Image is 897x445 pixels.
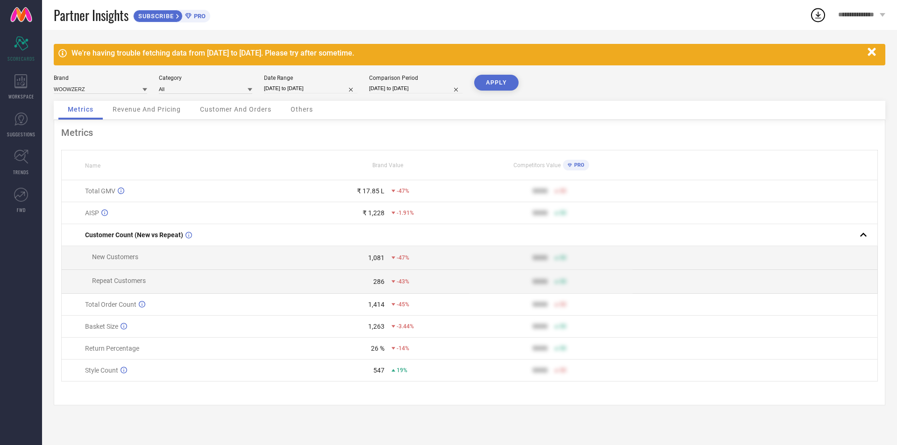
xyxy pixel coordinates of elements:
[371,345,384,352] div: 26 %
[560,210,566,216] span: 50
[92,277,146,284] span: Repeat Customers
[85,209,99,217] span: AISP
[533,278,548,285] div: 9999
[397,278,409,285] span: -43%
[397,188,409,194] span: -47%
[373,278,384,285] div: 286
[368,254,384,261] div: 1,081
[533,301,548,308] div: 9999
[513,162,561,169] span: Competitors Value
[7,131,36,138] span: SUGGESTIONS
[560,301,566,308] span: 50
[560,188,566,194] span: 50
[560,367,566,374] span: 50
[533,254,548,261] div: 9999
[159,75,252,81] div: Category
[533,187,548,195] div: 9999
[533,345,548,352] div: 9999
[397,367,407,374] span: 19%
[264,84,357,93] input: Select date range
[397,301,409,308] span: -45%
[474,75,519,91] button: APPLY
[85,231,183,239] span: Customer Count (New vs Repeat)
[61,127,878,138] div: Metrics
[200,106,271,113] span: Customer And Orders
[113,106,181,113] span: Revenue And Pricing
[71,49,863,57] div: We're having trouble fetching data from [DATE] to [DATE]. Please try after sometime.
[397,210,414,216] span: -1.91%
[85,187,115,195] span: Total GMV
[572,162,584,168] span: PRO
[357,187,384,195] div: ₹ 17.85 L
[368,301,384,308] div: 1,414
[373,367,384,374] div: 547
[560,323,566,330] span: 50
[372,162,403,169] span: Brand Value
[68,106,93,113] span: Metrics
[533,209,548,217] div: 9999
[560,254,566,261] span: 50
[397,323,414,330] span: -3.44%
[85,301,136,308] span: Total Order Count
[13,169,29,176] span: TRENDS
[134,13,176,20] span: SUBSCRIBE
[397,345,409,352] span: -14%
[264,75,357,81] div: Date Range
[7,55,35,62] span: SCORECARDS
[8,93,34,100] span: WORKSPACE
[291,106,313,113] span: Others
[369,75,463,81] div: Comparison Period
[133,7,210,22] a: SUBSCRIBEPRO
[810,7,826,23] div: Open download list
[397,254,409,261] span: -47%
[533,323,548,330] div: 9999
[363,209,384,217] div: ₹ 1,228
[368,323,384,330] div: 1,263
[54,75,147,81] div: Brand
[85,345,139,352] span: Return Percentage
[533,367,548,374] div: 9999
[85,367,118,374] span: Style Count
[54,6,128,25] span: Partner Insights
[560,278,566,285] span: 50
[369,84,463,93] input: Select comparison period
[560,345,566,352] span: 50
[85,162,100,169] span: Name
[192,13,206,20] span: PRO
[17,206,26,213] span: FWD
[92,253,138,261] span: New Customers
[85,323,118,330] span: Basket Size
